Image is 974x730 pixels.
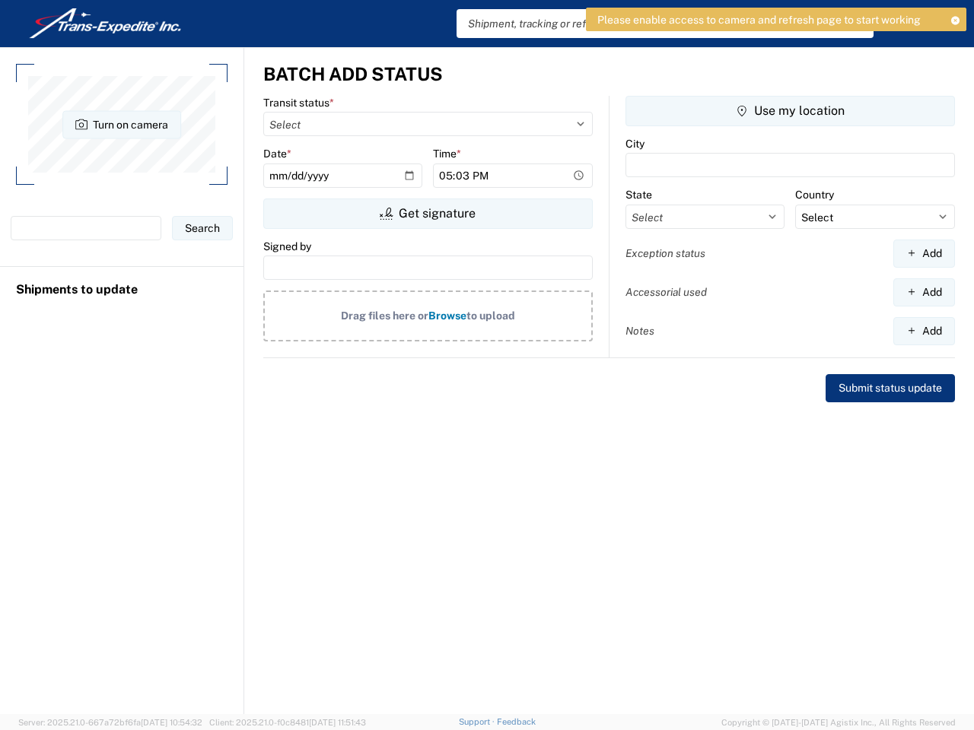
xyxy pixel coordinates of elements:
label: Date [263,147,291,160]
button: Use my location [625,96,956,126]
input: Shipment, tracking or reference number [457,9,851,38]
button: Submit status update [826,374,955,402]
p: Shipments to update [16,283,228,297]
button: Add [893,278,955,306]
label: Exception status [625,246,705,260]
span: [DATE] 10:54:32 [141,718,202,727]
span: Drag files here or [341,309,428,322]
a: Feedback [497,717,536,726]
button: Search [172,216,233,240]
label: Accessorial used [625,285,707,299]
h3: Batch add status [263,63,443,85]
span: to upload [466,309,515,322]
span: Client: 2025.21.0-f0c8481 [209,718,366,727]
label: State [625,188,652,202]
label: City [625,137,645,151]
label: Notes [625,324,654,338]
button: Add [893,317,955,345]
a: Support [459,717,497,726]
button: Add [893,240,955,268]
span: Please enable access to camera and refresh page to start working [597,13,921,27]
label: Transit status [263,96,334,109]
label: Signed by [263,240,311,253]
label: Time [433,147,461,160]
button: Get signature [263,198,593,229]
span: Copyright © [DATE]-[DATE] Agistix Inc., All Rights Reserved [721,716,956,729]
button: Turn on camera [62,110,181,138]
label: Country [795,188,834,202]
span: Browse [428,309,466,322]
span: [DATE] 11:51:43 [309,718,366,727]
span: Server: 2025.21.0-667a72bf6fa [18,718,202,727]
